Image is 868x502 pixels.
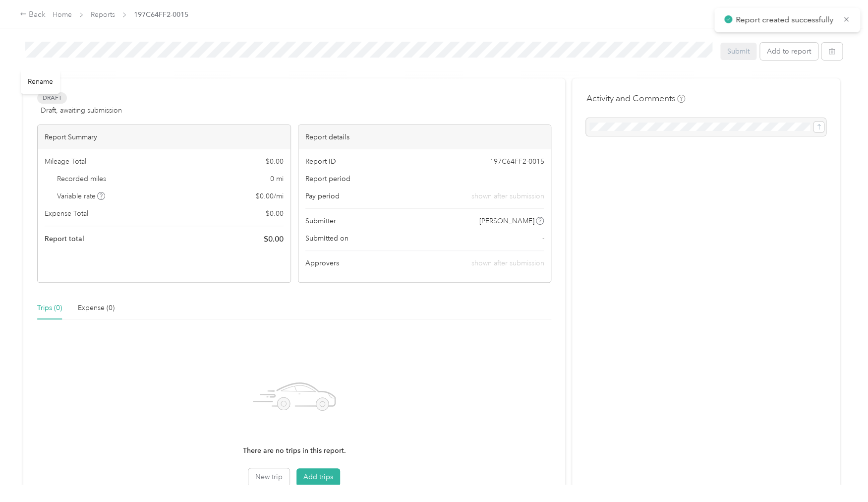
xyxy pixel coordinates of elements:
span: $ 0.00 [266,156,284,167]
span: Report ID [305,156,336,167]
span: 197C64FF2-0015 [489,156,544,167]
span: Report period [305,174,350,184]
a: Reports [91,10,115,19]
span: $ 0.00 [264,233,284,245]
span: Expense Total [45,208,88,219]
h4: Activity and Comments [586,92,685,105]
span: Pay period [305,191,340,201]
span: Recorded miles [57,174,106,184]
a: Home [53,10,72,19]
span: 0 mi [270,174,284,184]
iframe: Everlance-gr Chat Button Frame [812,446,868,502]
div: Expense (0) [78,303,115,314]
span: shown after submission [471,191,544,201]
div: Back [20,9,46,21]
span: 197C64FF2-0015 [134,9,188,20]
span: $ 0.00 [266,208,284,219]
span: Draft, awaiting submission [41,105,122,116]
span: Draft [37,92,67,104]
span: Report total [45,234,84,244]
button: Add to report [760,43,818,60]
p: Report created successfully [736,14,835,26]
span: Approvers [305,258,339,268]
span: Mileage Total [45,156,86,167]
p: There are no trips in this report. [243,445,346,456]
span: shown after submission [471,259,544,267]
span: Submitter [305,216,336,226]
div: Report Summary [38,125,290,149]
button: Add trips [296,468,340,486]
button: New trip [248,468,289,486]
span: [PERSON_NAME] [479,216,534,226]
span: Variable rate [57,191,106,201]
span: Submitted on [305,233,348,244]
div: Report details [298,125,551,149]
div: Trips (0) [37,303,62,314]
span: $ 0.00 / mi [256,191,284,201]
div: Rename [21,69,60,94]
span: - [542,233,544,244]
